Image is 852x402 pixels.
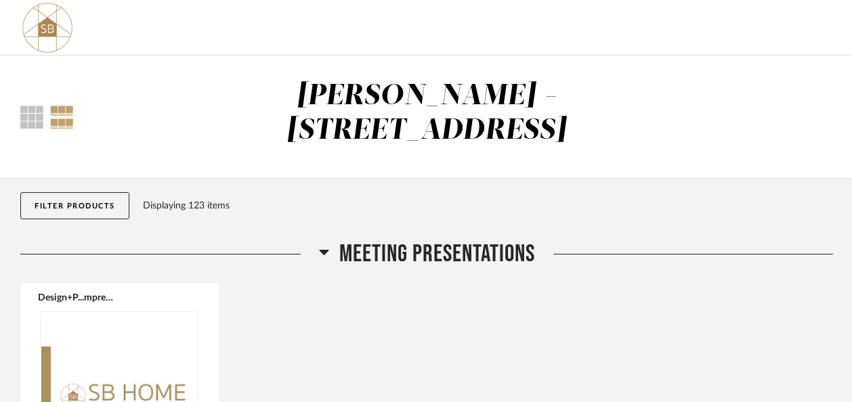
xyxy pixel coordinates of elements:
button: Filter Products [20,192,129,219]
span: Meeting Presentations [339,240,535,269]
div: Displaying 123 items [143,198,827,213]
button: Design+P...mpressed.pdf [38,292,116,303]
img: 02324877-c6fa-4261-b847-82fa1115e5a4.png [20,1,74,55]
div: [PERSON_NAME] - [STREET_ADDRESS] [286,82,566,145]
